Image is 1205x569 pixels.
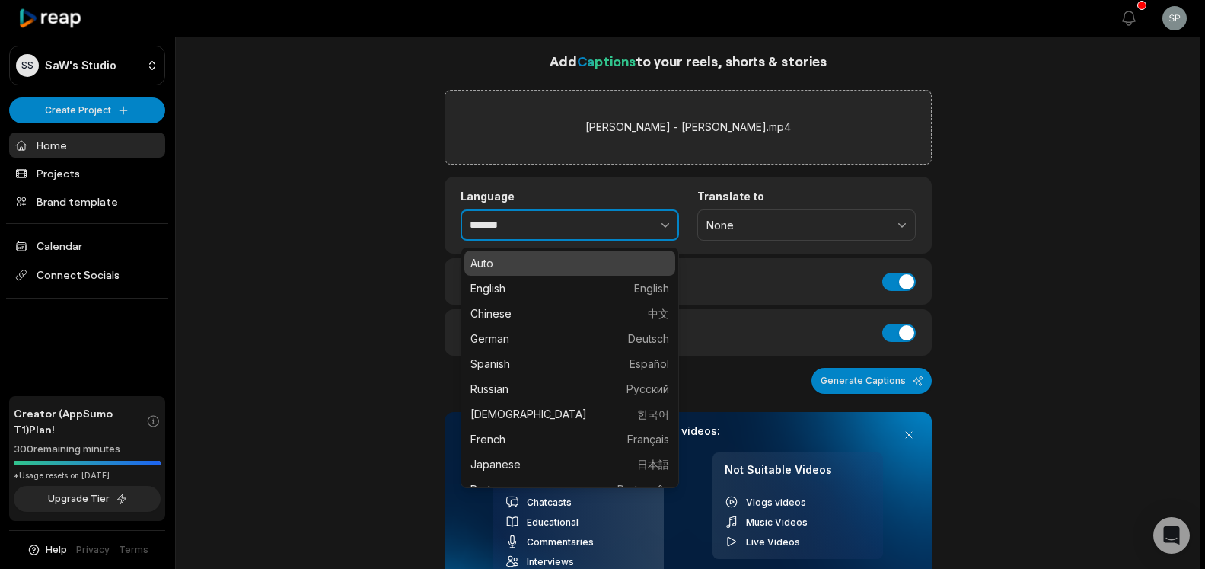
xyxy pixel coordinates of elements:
[45,59,116,72] p: SaW's Studio
[527,516,579,528] span: Educational
[470,305,669,321] p: Chinese
[617,481,669,497] span: Português
[746,516,808,528] span: Music Videos
[470,406,669,422] p: [DEMOGRAPHIC_DATA]
[14,442,161,457] div: 300 remaining minutes
[76,543,110,557] a: Privacy
[648,305,669,321] span: 中文
[628,331,669,347] span: Deutsch
[16,54,39,77] div: SS
[470,381,669,397] p: Russian
[811,368,932,394] button: Generate Captions
[634,280,669,296] span: English
[746,536,800,548] span: Live Videos
[470,255,669,271] p: Auto
[119,543,148,557] a: Terms
[27,543,67,557] button: Help
[697,209,916,241] button: None
[470,431,669,447] p: French
[470,280,669,296] p: English
[9,261,165,289] span: Connect Socials
[46,543,67,557] span: Help
[637,406,669,422] span: 한국어
[585,118,791,136] label: [PERSON_NAME] - [PERSON_NAME].mp4
[630,356,669,372] span: Español
[706,219,885,232] span: None
[577,53,636,69] span: Captions
[9,189,165,214] a: Brand template
[461,190,679,203] label: Language
[493,424,883,438] h3: Our AI performs best with TALKING videos:
[470,356,669,372] p: Spanish
[445,50,932,72] h1: Add to your reels, shorts & stories
[14,486,161,512] button: Upgrade Tier
[1153,517,1190,554] div: Open Intercom Messenger
[9,133,165,158] a: Home
[9,161,165,186] a: Projects
[470,481,669,497] p: Portuguese
[746,497,806,508] span: Vlogs videos
[14,470,161,481] div: *Usage resets on [DATE]
[14,405,146,437] span: Creator (AppSumo T1) Plan!
[470,456,669,472] p: Japanese
[637,456,669,472] span: 日本語
[527,536,594,548] span: Commentaries
[725,463,871,485] h4: Not Suitable Videos
[9,97,165,123] button: Create Project
[470,331,669,347] p: German
[626,381,669,397] span: Русский
[627,431,669,447] span: Français
[697,190,916,203] label: Translate to
[527,556,574,567] span: Interviews
[9,233,165,258] a: Calendar
[527,497,572,508] span: Chatcasts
